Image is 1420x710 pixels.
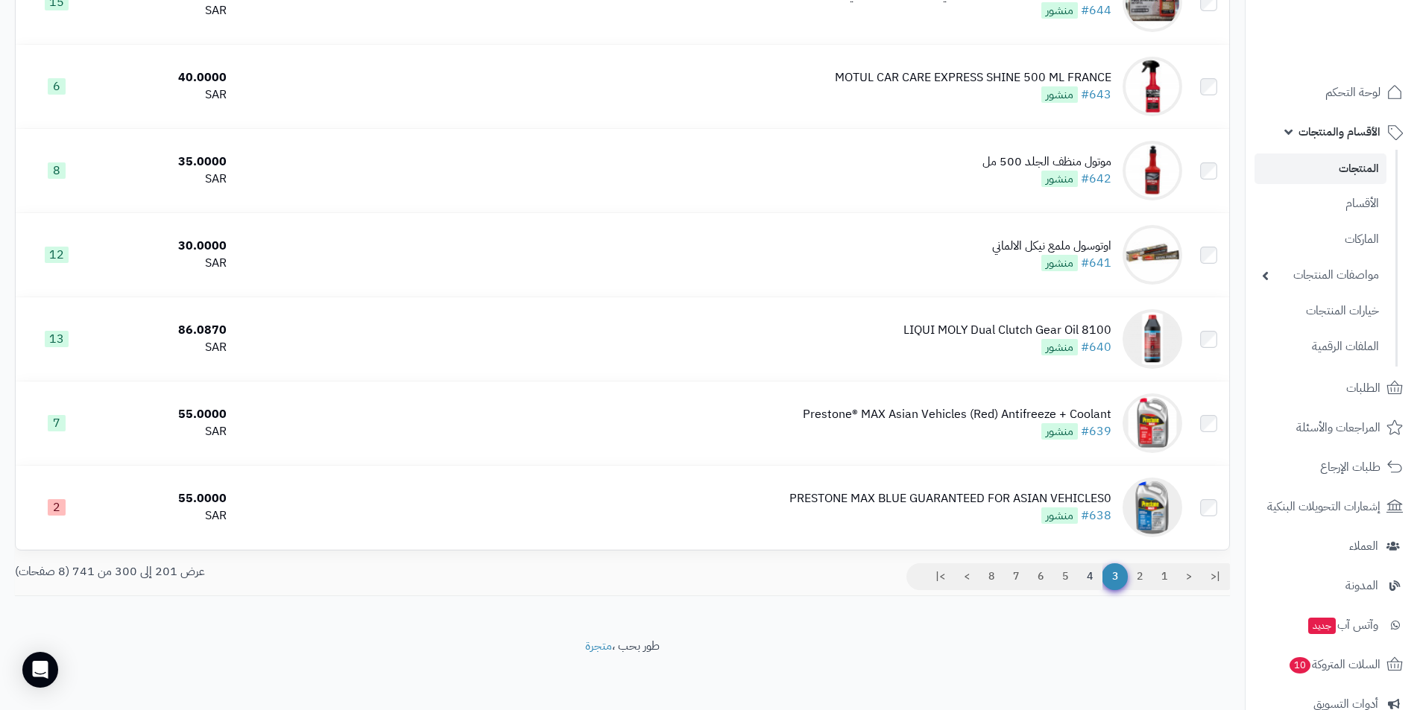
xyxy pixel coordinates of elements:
[104,86,227,104] div: SAR
[1123,393,1182,453] img: Prestone® MAX Asian Vehicles (Red) Antifreeze + Coolant
[1255,607,1411,643] a: وآتس آبجديد
[1255,370,1411,406] a: الطلبات
[1319,11,1406,42] img: logo-2.png
[1123,478,1182,537] img: PRESTONE MAX BLUE GUARANTEED FOR ASIAN VEHICLES0
[1081,86,1111,104] a: #643
[1081,170,1111,188] a: #642
[789,490,1111,507] div: PRESTONE MAX BLUE GUARANTEED FOR ASIAN VEHICLES0
[1255,224,1386,256] a: الماركات
[1255,410,1411,446] a: المراجعات والأسئلة
[1255,153,1386,184] a: المنتجات
[48,499,66,516] span: 2
[1041,339,1078,355] span: منشور
[104,406,227,423] div: 55.0000
[1081,254,1111,272] a: #641
[1041,255,1078,271] span: منشور
[1255,331,1386,363] a: الملفات الرقمية
[1123,309,1182,369] img: LIQUI MOLY Dual Clutch Gear Oil 8100
[1081,422,1111,440] a: #639
[1003,563,1029,590] a: 7
[1123,141,1182,200] img: موتول منظف الجلد 500 مل
[1127,563,1152,590] a: 2
[104,490,227,507] div: 55.0000
[45,331,69,347] span: 13
[1255,75,1411,110] a: لوحة التحكم
[48,162,66,179] span: 8
[1308,618,1336,634] span: جديد
[1041,86,1078,103] span: منشور
[22,652,58,688] div: Open Intercom Messenger
[1201,563,1230,590] a: |<
[1345,575,1378,596] span: المدونة
[104,171,227,188] div: SAR
[1176,563,1202,590] a: <
[1041,423,1078,440] span: منشور
[1296,417,1380,438] span: المراجعات والأسئلة
[1123,57,1182,116] img: MOTUL CAR CARE EXPRESS SHINE 500 ML FRANCE
[926,563,955,590] a: >|
[992,238,1111,255] div: اوتوسول ملمع نيكل الالماني
[1288,654,1380,675] span: السلات المتروكة
[1081,1,1111,19] a: #644
[903,322,1111,339] div: LIQUI MOLY Dual Clutch Gear Oil 8100
[1077,563,1102,590] a: 4
[979,563,1004,590] a: 8
[1041,171,1078,187] span: منشور
[803,406,1111,423] div: Prestone® MAX Asian Vehicles (Red) Antifreeze + Coolant
[1255,528,1411,564] a: العملاء
[1123,225,1182,285] img: اوتوسول ملمع نيكل الالماني
[1255,647,1411,682] a: السلات المتروكة10
[1152,563,1177,590] a: 1
[1028,563,1053,590] a: 6
[48,78,66,95] span: 6
[1081,338,1111,356] a: #640
[1307,615,1378,635] span: وآتس آب
[1267,496,1380,517] span: إشعارات التحويلات البنكية
[954,563,979,590] a: >
[1255,568,1411,603] a: المدونة
[104,2,227,19] div: SAR
[1081,507,1111,524] a: #638
[104,339,227,356] div: SAR
[835,69,1111,86] div: MOTUL CAR CARE EXPRESS SHINE 500 ML FRANCE
[104,238,227,255] div: 30.0000
[585,637,612,655] a: متجرة
[1255,259,1386,291] a: مواصفات المنتجات
[4,563,622,580] div: عرض 201 إلى 300 من 741 (8 صفحات)
[48,415,66,431] span: 7
[104,255,227,272] div: SAR
[1041,507,1078,524] span: منشور
[1320,457,1380,478] span: طلبات الإرجاع
[1041,2,1078,19] span: منشور
[104,69,227,86] div: 40.0000
[1255,188,1386,220] a: الأقسام
[1290,656,1311,673] span: 10
[1255,449,1411,485] a: طلبات الإرجاع
[104,423,227,440] div: SAR
[1053,563,1078,590] a: 5
[45,247,69,263] span: 12
[1255,295,1386,327] a: خيارات المنتجات
[1349,536,1378,557] span: العملاء
[1325,82,1380,103] span: لوحة التحكم
[1298,121,1380,142] span: الأقسام والمنتجات
[104,322,227,339] div: 86.0870
[104,153,227,171] div: 35.0000
[1255,489,1411,524] a: إشعارات التحويلات البنكية
[1346,378,1380,399] span: الطلبات
[104,507,227,524] div: SAR
[982,153,1111,171] div: موتول منظف الجلد 500 مل
[1102,563,1128,590] span: 3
